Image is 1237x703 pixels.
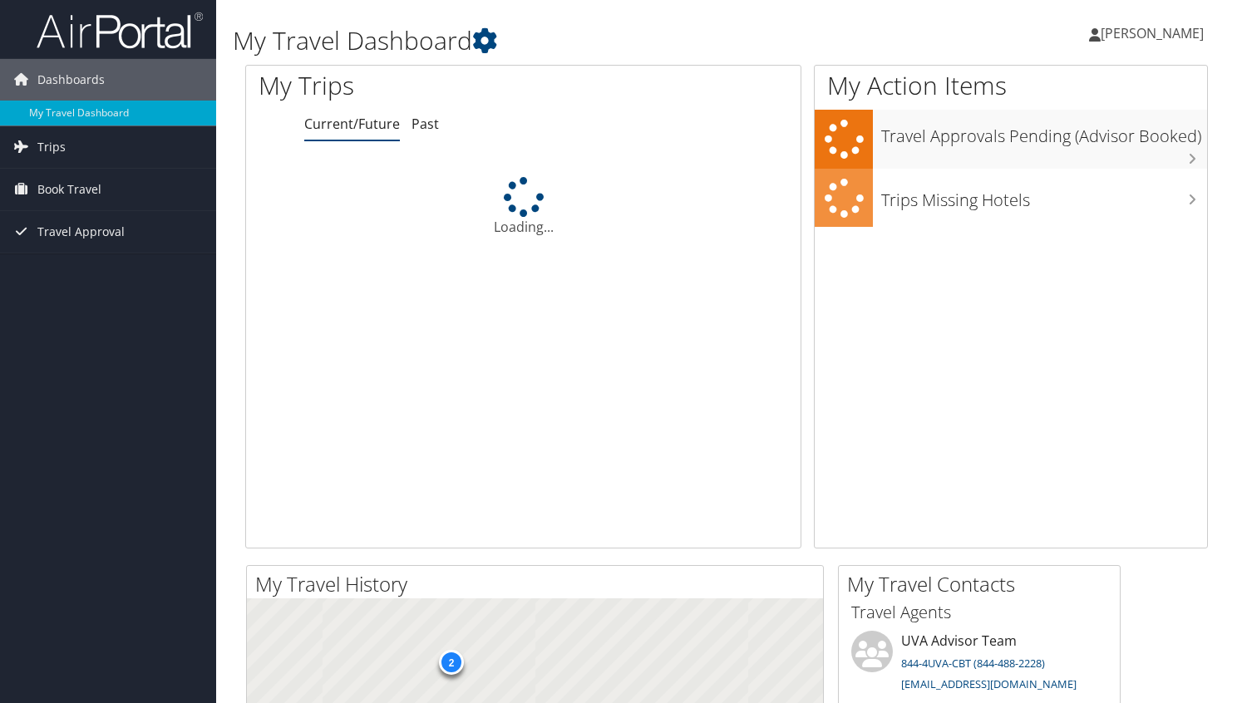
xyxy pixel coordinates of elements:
h3: Trips Missing Hotels [881,180,1207,212]
span: Dashboards [37,59,105,101]
div: 2 [439,650,464,675]
a: [EMAIL_ADDRESS][DOMAIN_NAME] [901,676,1077,691]
h1: My Action Items [815,68,1207,103]
a: Trips Missing Hotels [815,169,1207,228]
h3: Travel Approvals Pending (Advisor Booked) [881,116,1207,148]
div: Loading... [246,177,801,237]
span: Travel Approval [37,211,125,253]
a: Past [412,115,439,133]
h3: Travel Agents [851,601,1107,624]
h1: My Travel Dashboard [233,23,891,58]
a: Travel Approvals Pending (Advisor Booked) [815,110,1207,169]
h2: My Travel Contacts [847,570,1120,598]
h2: My Travel History [255,570,823,598]
a: Current/Future [304,115,400,133]
img: airportal-logo.png [37,11,203,50]
span: Trips [37,126,66,168]
a: 844-4UVA-CBT (844-488-2228) [901,656,1045,671]
a: [PERSON_NAME] [1089,8,1220,58]
span: Book Travel [37,169,101,210]
h1: My Trips [259,68,557,103]
span: [PERSON_NAME] [1101,24,1204,42]
li: UVA Advisor Team [843,631,1116,699]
